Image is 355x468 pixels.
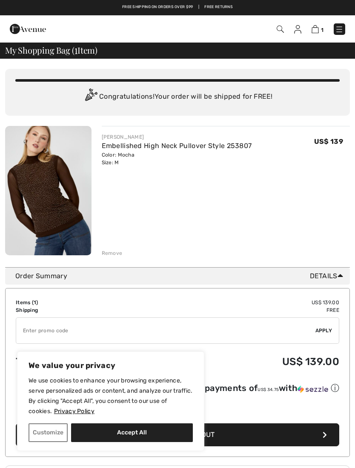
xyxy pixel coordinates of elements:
[15,271,346,281] div: Order Summary
[102,142,252,150] a: Embellished High Neck Pullover Style 253807
[16,299,134,306] td: Items ( )
[134,299,339,306] td: US$ 139.00
[71,423,193,442] button: Accept All
[74,44,77,55] span: 1
[82,88,99,106] img: Congratulation2.svg
[34,300,36,305] span: 1
[315,327,332,334] span: Apply
[16,423,339,446] button: Proceed to Checkout
[204,4,233,10] a: Free Returns
[5,126,92,255] img: Embellished High Neck Pullover Style 253807
[314,137,343,146] span: US$ 139
[16,382,339,397] div: or 4 payments ofUS$ 34.75withSezzle Click to learn more about Sezzle
[16,306,134,314] td: Shipping
[321,27,324,33] span: 1
[312,25,319,33] img: Shopping Bag
[134,347,339,376] td: US$ 139.00
[102,133,252,141] div: [PERSON_NAME]
[29,360,193,371] p: We value your privacy
[310,271,346,281] span: Details
[5,46,97,54] span: My Shopping Bag ( Item)
[258,387,279,392] span: US$ 34.75
[15,88,340,106] div: Congratulations! Your order will be shipped for FREE!
[277,26,284,33] img: Search
[10,24,46,32] a: 1ère Avenue
[122,4,193,10] a: Free shipping on orders over $99
[54,407,95,415] a: Privacy Policy
[312,24,324,34] a: 1
[298,385,328,393] img: Sezzle
[102,151,252,166] div: Color: Mocha Size: M
[29,423,68,442] button: Customize
[294,25,301,34] img: My Info
[16,318,315,343] input: Promo code
[134,306,339,314] td: Free
[29,376,193,417] p: We use cookies to enhance your browsing experience, serve personalized ads or content, and analyz...
[16,397,339,420] iframe: PayPal-paypal
[335,25,344,34] img: Menu
[198,4,199,10] span: |
[102,249,123,257] div: Remove
[186,382,339,394] div: or 4 payments of with
[10,20,46,37] img: 1ère Avenue
[16,347,134,376] td: Total
[17,351,204,451] div: We value your privacy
